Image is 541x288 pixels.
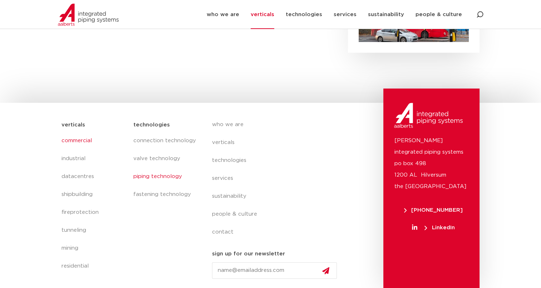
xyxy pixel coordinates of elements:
[212,248,285,260] h5: sign up for our newsletter
[62,239,126,257] a: mining
[62,221,126,239] a: tunneling
[133,119,169,131] h5: technologies
[394,225,472,230] a: LinkedIn
[212,116,343,241] nav: Menu
[133,132,197,203] nav: Menu
[62,203,126,221] a: fireprotection
[212,152,343,169] a: technologies
[212,223,343,241] a: contact
[133,150,197,168] a: valve technology
[62,132,126,150] a: commercial
[62,150,126,168] a: industrial
[404,207,463,213] span: [PHONE_NUMBER]
[62,257,126,275] a: residential
[212,205,343,223] a: people & culture
[212,262,337,279] input: name@emailaddress.com
[394,207,472,213] a: [PHONE_NUMBER]
[424,225,454,230] span: LinkedIn
[62,168,126,186] a: datacentres
[133,132,197,150] a: connection technology
[62,186,126,203] a: shipbuilding
[212,116,343,134] a: who we are
[212,169,343,187] a: services
[212,187,343,205] a: sustainability
[62,132,126,275] nav: Menu
[133,168,197,186] a: piping technology
[212,134,343,152] a: verticals
[133,186,197,203] a: fastening technology
[62,119,85,131] h5: verticals
[394,135,469,192] p: [PERSON_NAME] integrated piping systems po box 498 1200 AL Hilversum the [GEOGRAPHIC_DATA]
[322,267,329,274] img: send.svg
